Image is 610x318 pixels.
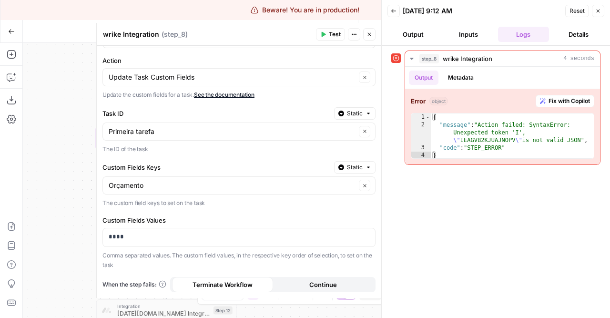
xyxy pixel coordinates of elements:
p: The custom field keys to set on the task [102,198,376,208]
span: wrike Integration [443,54,492,63]
a: See the documentation [194,91,254,98]
button: Logs [498,27,549,42]
div: 4 [411,152,431,159]
button: Fix with Copilot [536,95,594,107]
div: Beware! You are in production! [251,5,359,15]
button: Test [316,28,345,41]
span: Reset [569,7,585,15]
span: step_8 [419,54,439,63]
div: 4 seconds [405,67,600,164]
span: Toggle code folding, rows 1 through 4 [425,113,430,121]
div: 1 [411,113,431,121]
span: Terminate Workflow [193,280,253,289]
button: Output [387,27,439,42]
span: Continue [309,280,337,289]
p: The ID of the task [102,144,376,154]
label: Action [102,56,376,65]
button: 4 seconds [405,51,600,66]
span: Test [329,30,341,39]
span: Static [347,163,363,172]
span: ( step_8 ) [162,30,188,39]
span: Integration [117,303,210,310]
span: Fix with Copilot [549,97,590,105]
div: 3 [411,144,431,152]
label: Custom Fields Keys [102,163,330,172]
label: Task ID [102,109,330,118]
img: monday_icon.png [102,306,111,315]
g: Edge from step_11 to step_12 [165,272,168,298]
strong: Error [411,96,426,106]
a: When the step fails: [102,280,166,289]
span: object [429,97,448,105]
input: Orçamento [109,181,356,190]
p: Comma separated values. The custom field values, in the respective key order of selection, to set... [102,251,376,269]
span: 4 seconds [563,54,594,63]
textarea: wrike Integration [103,30,159,39]
input: Primeira tarefa [109,127,356,136]
button: Metadata [442,71,479,85]
button: Static [334,107,376,120]
div: 2 [411,121,431,144]
button: Inputs [443,27,494,42]
button: Continue [273,277,374,292]
label: Custom Fields Values [102,215,376,225]
button: Static [334,161,376,174]
div: Step 12 [213,306,233,314]
button: Reset [565,5,589,17]
button: Output [409,71,438,85]
span: Static [347,109,363,118]
span: [DATE][DOMAIN_NAME] Integration [117,309,210,318]
p: Update the custom fields for a task. [102,90,376,100]
input: Update Task Custom Fields [109,72,356,82]
button: Details [553,27,604,42]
